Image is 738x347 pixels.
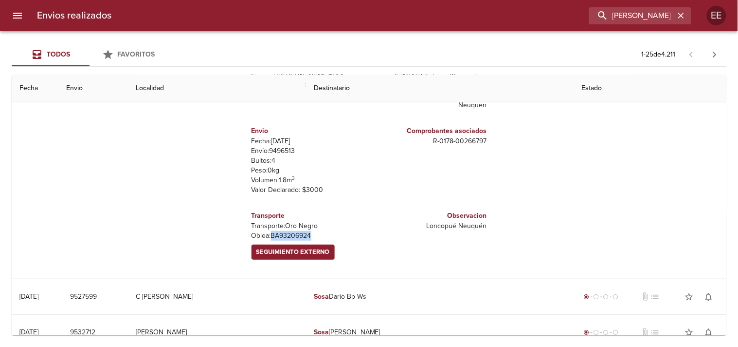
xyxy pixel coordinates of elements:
[684,292,694,302] span: star_border
[252,211,365,221] h6: Transporte
[641,292,650,302] span: No tiene documentos adjuntos
[641,328,650,337] span: No tiene documentos adjuntos
[603,294,609,300] span: radio_button_unchecked
[642,50,676,59] p: 1 - 25 de 4.211
[594,294,599,300] span: radio_button_unchecked
[704,328,714,337] span: notifications_none
[12,75,58,102] th: Fecha
[292,175,295,181] sup: 3
[582,292,621,302] div: Generado
[47,50,70,58] span: Todos
[613,294,619,300] span: radio_button_unchecked
[66,324,99,342] button: 9532712
[58,75,128,102] th: Envio
[603,329,609,335] span: radio_button_unchecked
[373,136,487,146] p: R - 0178 - 00266797
[37,8,111,23] h6: Envios realizados
[256,247,330,258] span: Seguimiento Externo
[252,146,365,156] p: Envío: 9496513
[650,328,660,337] span: No tiene pedido asociado
[574,75,726,102] th: Estado
[589,7,675,24] input: buscar
[252,136,365,146] p: Fecha: [DATE]
[252,245,335,260] a: Seguimiento Externo
[699,287,719,307] button: Activar notificaciones
[12,43,167,66] div: Tabs Envios
[252,221,365,231] p: Transporte: Oro Negro
[128,75,306,102] th: Localidad
[19,292,38,301] div: [DATE]
[707,6,726,25] div: Abrir información de usuario
[373,211,487,221] h6: Observacion
[704,292,714,302] span: notifications_none
[306,75,574,102] th: Destinatario
[70,291,97,303] span: 9527599
[582,328,621,337] div: Generado
[703,43,726,66] span: Pagina siguiente
[613,329,619,335] span: radio_button_unchecked
[594,329,599,335] span: radio_button_unchecked
[252,126,365,136] h6: Envio
[6,4,29,27] button: menu
[252,231,365,241] p: Oblea: BA93206924
[306,279,574,314] td: Darío Bp Ws
[373,100,487,110] p: Neuquen
[19,328,38,336] div: [DATE]
[118,50,155,58] span: Favoritos
[66,288,101,306] button: 9527599
[684,328,694,337] span: star_border
[314,292,329,301] em: Sosa
[314,328,329,336] em: Sosa
[584,294,590,300] span: radio_button_checked
[373,221,487,231] p: Loncopué Neuquén
[650,292,660,302] span: No tiene pedido asociado
[252,166,365,175] p: Peso: 0 kg
[373,126,487,136] h6: Comprobantes asociados
[699,323,719,342] button: Activar notificaciones
[252,185,365,195] p: Valor Declarado: $ 3000
[680,287,699,307] button: Agregar a favoritos
[128,279,306,314] td: C [PERSON_NAME]
[70,327,95,339] span: 9532712
[252,175,365,185] p: Volumen: 1.8 m
[680,323,699,342] button: Agregar a favoritos
[252,156,365,166] p: Bultos: 4
[707,6,726,25] div: EE
[584,329,590,335] span: radio_button_checked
